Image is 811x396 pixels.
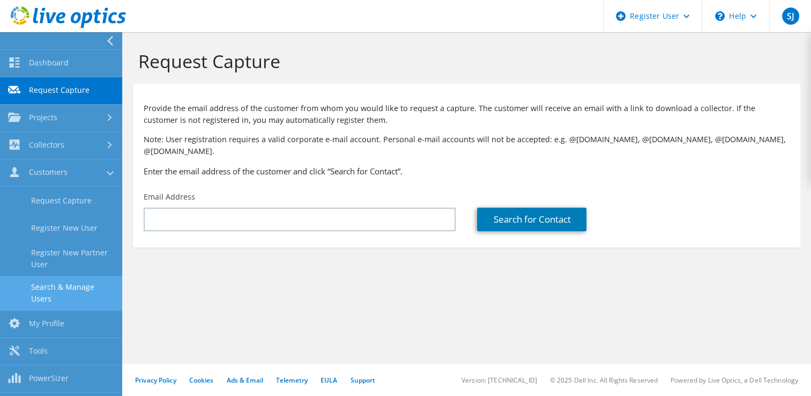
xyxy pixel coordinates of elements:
span: SJ [782,8,799,25]
a: Search for Contact [477,208,586,231]
p: Note: User registration requires a valid corporate e-mail account. Personal e-mail accounts will ... [144,134,790,157]
label: Email Address [144,192,195,202]
li: © 2025 Dell Inc. All Rights Reserved [550,376,658,385]
a: Cookies [189,376,214,385]
svg: \n [715,11,725,21]
a: Ads & Email [227,376,263,385]
li: Version: [TECHNICAL_ID] [462,376,537,385]
a: Telemetry [276,376,308,385]
a: EULA [321,376,337,385]
p: Provide the email address of the customer from whom you would like to request a capture. The cust... [144,102,790,126]
h1: Request Capture [138,50,790,72]
h3: Enter the email address of the customer and click “Search for Contact”. [144,165,790,177]
a: Privacy Policy [135,376,176,385]
a: Support [350,376,375,385]
li: Powered by Live Optics, a Dell Technology [671,376,798,385]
